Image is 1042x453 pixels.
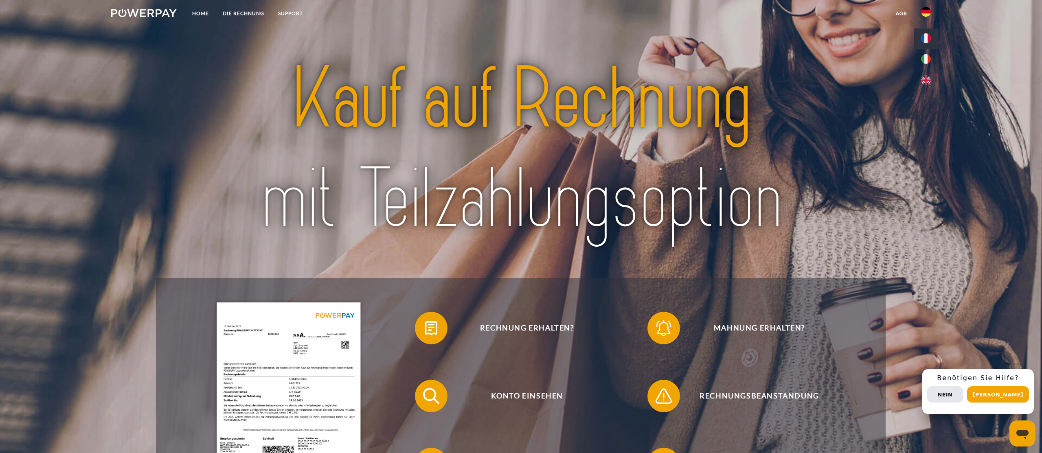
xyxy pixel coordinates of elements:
[921,54,931,64] img: it
[660,380,859,412] span: Rechnungsbeanstandung
[427,312,627,344] span: Rechnung erhalten?
[647,312,859,344] button: Mahnung erhalten?
[921,33,931,43] img: fr
[111,9,177,17] img: logo-powerpay-white.svg
[216,6,271,21] a: DIE RECHNUNG
[421,386,441,406] img: qb_search.svg
[889,6,914,21] a: agb
[654,386,674,406] img: qb_warning.svg
[271,6,310,21] a: SUPPORT
[415,380,627,412] button: Konto einsehen
[927,386,963,403] button: Nein
[660,312,859,344] span: Mahnung erhalten?
[1009,420,1035,446] iframe: Schaltfläche zum Öffnen des Messaging-Fensters
[967,386,1029,403] button: [PERSON_NAME]
[427,380,627,412] span: Konto einsehen
[921,7,931,17] img: de
[922,369,1034,414] div: Schnellhilfe
[415,312,627,344] button: Rechnung erhalten?
[421,318,441,338] img: qb_bill.svg
[647,380,859,412] button: Rechnungsbeanstandung
[927,374,1029,382] h3: Benötigen Sie Hilfe?
[185,6,216,21] a: Home
[654,318,674,338] img: qb_bell.svg
[198,44,843,254] img: title-powerpay_de.svg
[921,75,931,85] img: en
